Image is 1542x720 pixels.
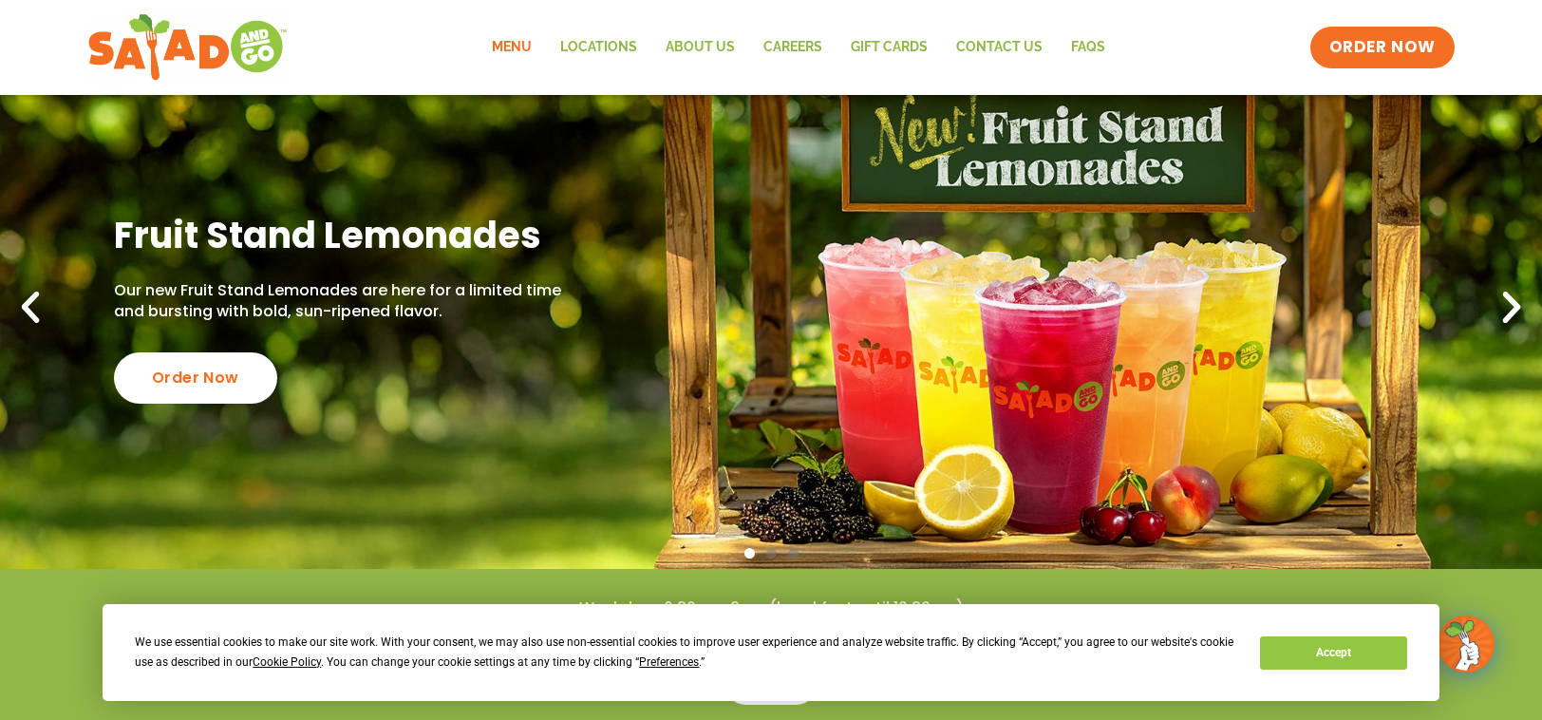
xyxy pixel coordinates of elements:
img: wpChatIcon [1439,617,1493,671]
a: About Us [651,26,749,69]
img: new-SAG-logo-768×292 [87,9,288,85]
a: GIFT CARDS [837,26,942,69]
div: Order Now [114,352,277,404]
a: Menu [478,26,546,69]
h4: Weekends 7am-9pm (breakfast until 11am) [38,628,1504,649]
span: ORDER NOW [1329,36,1436,59]
span: Preferences [639,655,699,669]
span: Go to slide 2 [766,548,777,559]
span: Go to slide 1 [744,548,755,559]
span: Cookie Policy [253,655,321,669]
div: Previous slide [9,287,51,329]
a: Locations [546,26,651,69]
div: We use essential cookies to make our site work. With your consent, we may also use non-essential ... [135,633,1237,673]
button: Accept [1260,636,1406,670]
p: Our new Fruit Stand Lemonades are here for a limited time and bursting with bold, sun-ripened fla... [114,280,585,323]
span: Go to slide 3 [788,548,799,559]
a: Careers [749,26,837,69]
a: Contact Us [942,26,1057,69]
a: FAQs [1057,26,1119,69]
div: Next slide [1491,287,1533,329]
div: Cookie Consent Prompt [103,604,1439,701]
h4: Weekdays 6:30am-9pm (breakfast until 10:30am) [38,597,1504,618]
nav: Menu [478,26,1119,69]
h2: Fruit Stand Lemonades [114,212,585,258]
a: ORDER NOW [1310,27,1455,68]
